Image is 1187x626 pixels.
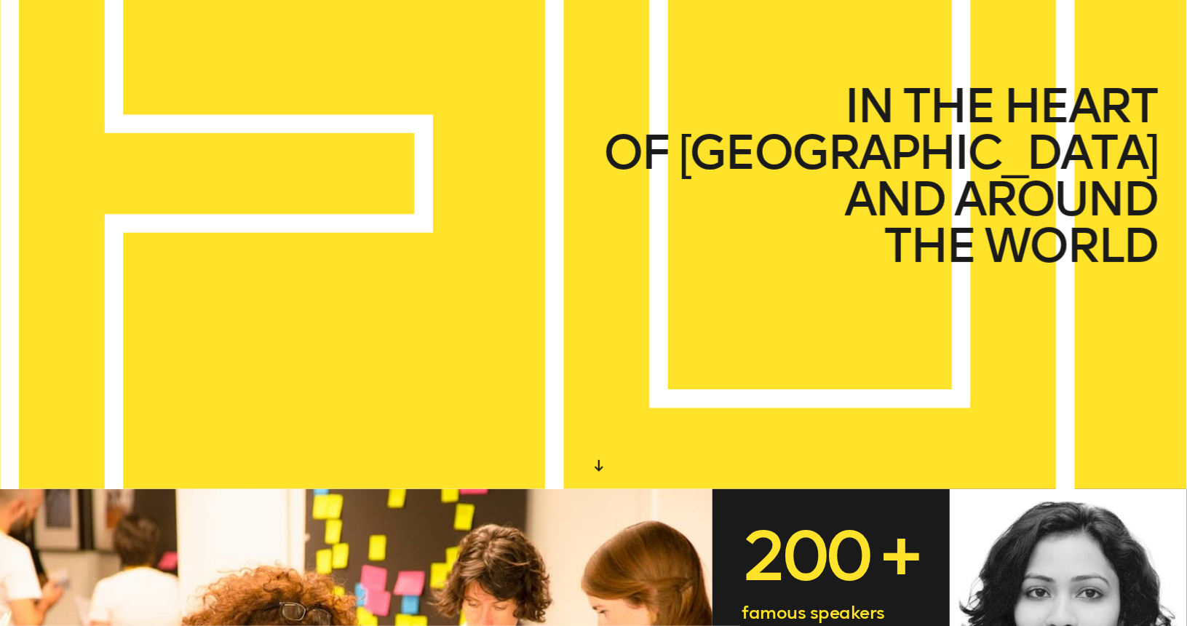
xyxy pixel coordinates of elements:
[884,223,975,269] span: THE
[678,130,1157,176] span: [GEOGRAPHIC_DATA]
[742,524,920,588] p: 200 +
[985,223,1157,269] span: WORLD
[902,83,994,130] span: THE
[1004,83,1157,130] span: HEART
[844,83,893,130] span: IN
[954,176,1157,223] span: AROUND
[844,176,945,223] span: AND
[603,130,669,176] span: OF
